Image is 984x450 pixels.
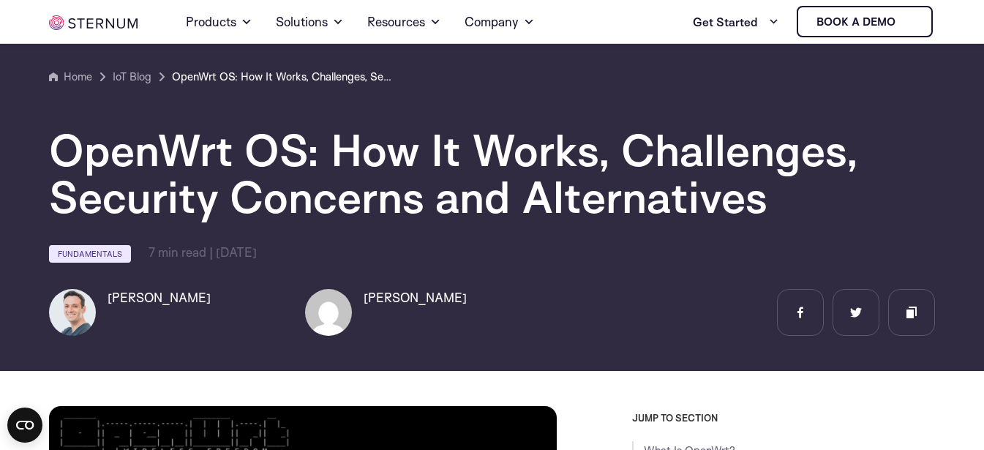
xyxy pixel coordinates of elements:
[305,289,352,336] img: Bruno Rossi
[276,1,344,42] a: Solutions
[49,68,92,86] a: Home
[149,244,155,260] span: 7
[693,7,779,37] a: Get Started
[216,244,257,260] span: [DATE]
[797,6,933,37] a: Book a demo
[901,16,913,28] img: sternum iot
[149,244,213,260] span: min read |
[632,412,935,424] h3: JUMP TO SECTION
[113,68,151,86] a: IoT Blog
[49,245,131,263] a: Fundamentals
[364,289,467,307] h6: [PERSON_NAME]
[7,408,42,443] button: Open CMP widget
[49,15,138,30] img: sternum iot
[108,289,211,307] h6: [PERSON_NAME]
[172,68,391,86] a: OpenWrt OS: How It Works, Challenges, Security Concerns and Alternatives
[49,127,927,220] h1: OpenWrt OS: How It Works, Challenges, Security Concerns and Alternatives
[49,289,96,336] img: Igal Zeifman
[367,1,441,42] a: Resources
[465,1,535,42] a: Company
[186,1,252,42] a: Products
